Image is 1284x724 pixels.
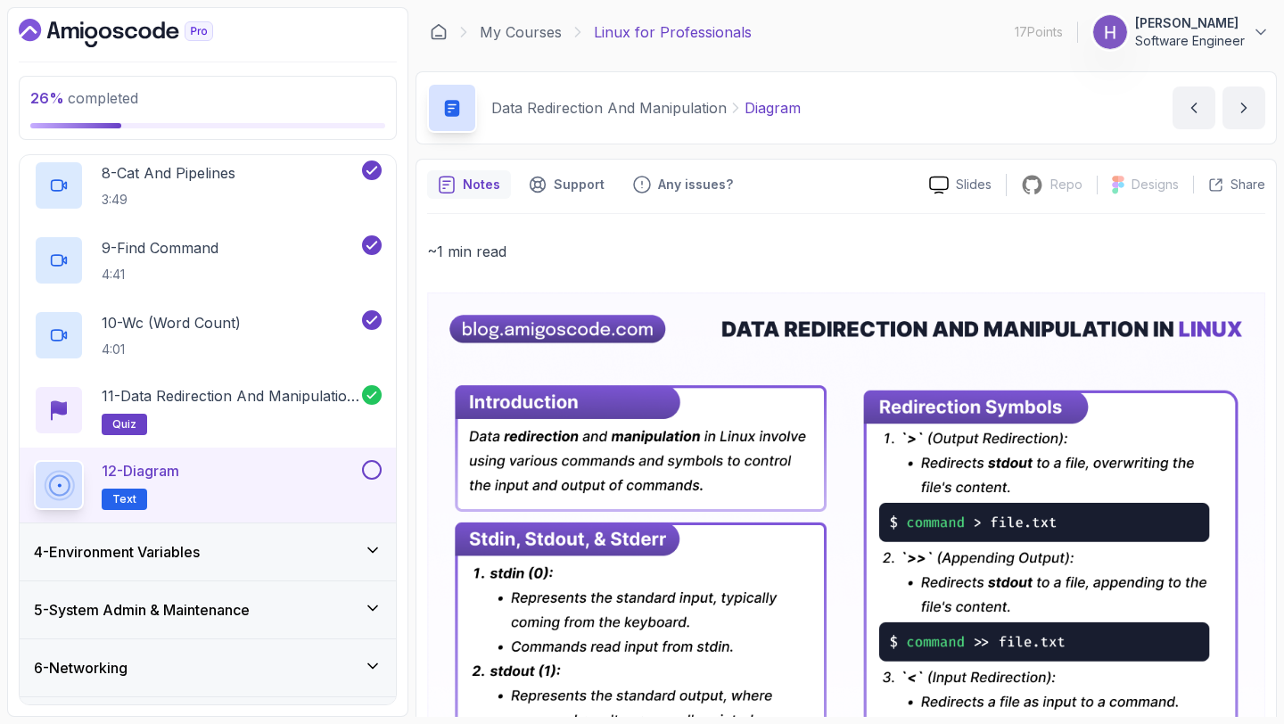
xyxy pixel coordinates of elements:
a: Dashboard [19,19,254,47]
p: 8 - Cat And Pipelines [102,162,235,184]
button: notes button [427,170,511,199]
button: 4-Environment Variables [20,523,396,580]
p: 17 Points [1015,23,1063,41]
button: Feedback button [622,170,744,199]
p: Slides [956,176,992,193]
h3: 4 - Environment Variables [34,541,200,563]
button: 11-Data Redirection and Manipulation Quizquiz [34,385,382,435]
h3: 5 - System Admin & Maintenance [34,599,250,621]
p: 12 - Diagram [102,460,179,481]
img: user profile image [1093,15,1127,49]
p: Notes [463,176,500,193]
button: 12-DiagramText [34,460,382,510]
p: Data Redirection And Manipulation [491,97,727,119]
span: 26 % [30,89,64,107]
a: Dashboard [430,23,448,41]
p: 11 - Data Redirection and Manipulation Quiz [102,385,362,407]
p: 3:49 [102,191,235,209]
button: next content [1222,86,1265,129]
p: Repo [1050,176,1082,193]
h3: 6 - Networking [34,657,128,679]
a: Slides [915,176,1006,194]
p: Diagram [745,97,801,119]
button: 9-Find Command4:41 [34,235,382,285]
p: Any issues? [658,176,733,193]
button: 10-Wc (Word Count)4:01 [34,310,382,360]
p: Software Engineer [1135,32,1245,50]
p: 4:41 [102,266,218,284]
span: completed [30,89,138,107]
p: ~1 min read [427,239,1265,264]
button: 8-Cat And Pipelines3:49 [34,160,382,210]
button: Share [1193,176,1265,193]
span: Text [112,492,136,506]
p: 4:01 [102,341,241,358]
button: Support button [518,170,615,199]
p: Designs [1132,176,1179,193]
button: 5-System Admin & Maintenance [20,581,396,638]
a: My Courses [480,21,562,43]
button: user profile image[PERSON_NAME]Software Engineer [1092,14,1270,50]
button: 6-Networking [20,639,396,696]
p: [PERSON_NAME] [1135,14,1245,32]
span: quiz [112,417,136,432]
p: Linux for Professionals [594,21,752,43]
p: 10 - Wc (Word Count) [102,312,241,333]
p: 9 - Find Command [102,237,218,259]
button: previous content [1173,86,1215,129]
p: Share [1230,176,1265,193]
p: Support [554,176,605,193]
